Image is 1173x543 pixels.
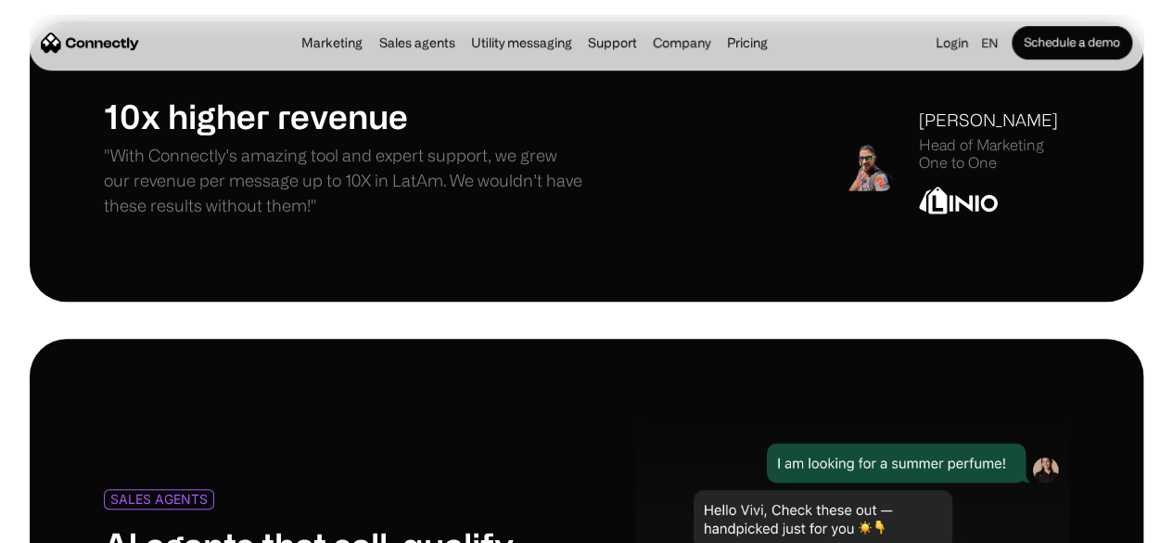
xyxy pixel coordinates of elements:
[930,30,974,56] a: Login
[721,35,773,50] a: Pricing
[41,29,139,57] a: home
[974,30,1012,56] div: en
[373,35,460,50] a: Sales agents
[653,30,710,56] div: Company
[110,492,208,506] div: SALES AGENTS
[919,136,1069,172] div: Head of Marketing One to One
[919,187,998,214] img: Linio Logo
[104,143,587,218] p: "With Connectly’s amazing tool and expert support, we grew our revenue per message up to 10X in L...
[296,35,368,50] a: Marketing
[647,30,716,56] div: Company
[465,35,578,50] a: Utility messaging
[919,108,1069,133] div: [PERSON_NAME]
[104,96,587,136] h1: 10x higher revenue
[1012,26,1132,59] a: Schedule a demo
[582,35,643,50] a: Support
[981,30,998,56] div: en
